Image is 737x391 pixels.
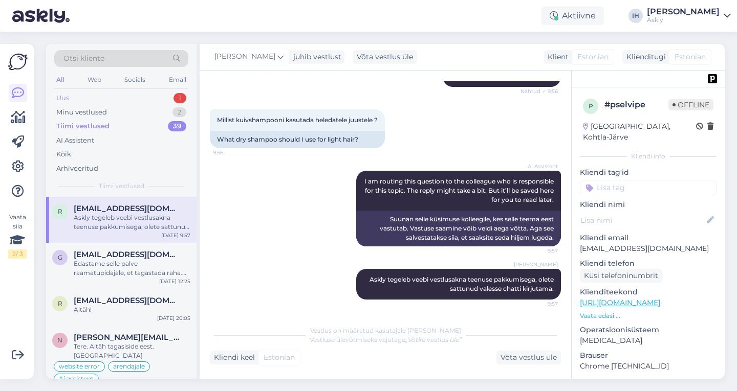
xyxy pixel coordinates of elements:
[8,52,28,72] img: Askly Logo
[580,325,717,335] p: Operatsioonisüsteem
[99,181,144,191] span: Tiimi vestlused
[210,131,385,148] div: What dry shampoo should I use for light hair?
[8,213,27,259] div: Vaata siia
[580,258,717,269] p: Kliendi telefon
[519,247,558,255] span: 9:57
[310,327,461,334] span: Vestlus on määratud kasutajale [PERSON_NAME]
[519,163,558,170] span: AI Assistent
[217,116,378,124] span: Millist kuivshampooni kasutada heledatele juustele ?
[213,149,251,156] span: 9:56
[210,352,255,363] div: Kliendi keel
[580,167,717,178] p: Kliendi tag'id
[159,278,190,285] div: [DATE] 12:25
[622,52,666,62] div: Klienditugi
[519,87,558,95] span: Nähtud ✓ 9:56
[580,269,662,283] div: Küsi telefoninumbrit
[580,152,717,161] div: Kliendi info
[580,233,717,243] p: Kliendi email
[604,99,668,111] div: # pselvipe
[168,121,186,131] div: 39
[583,121,696,143] div: [GEOGRAPHIC_DATA], Kohtla-Järve
[647,16,720,24] div: Askly
[580,180,717,195] input: Lisa tag
[157,314,190,322] div: [DATE] 20:05
[214,51,275,62] span: [PERSON_NAME]
[85,73,103,86] div: Web
[56,107,107,118] div: Minu vestlused
[56,164,98,174] div: Arhiveeritud
[113,363,145,370] span: arendajale
[514,261,558,268] span: [PERSON_NAME]
[167,73,188,86] div: Email
[59,363,100,370] span: website error
[647,8,731,24] a: [PERSON_NAME]Askly
[580,199,717,210] p: Kliendi nimi
[580,335,717,346] p: [MEDICAL_DATA]
[56,121,110,131] div: Tiimi vestlused
[74,305,190,314] div: Aitäh!
[580,298,660,307] a: [URL][DOMAIN_NAME]
[58,254,62,261] span: g
[57,336,62,344] span: n
[56,149,71,159] div: Kõik
[174,93,186,103] div: 1
[58,300,62,307] span: r
[172,107,186,118] div: 2
[74,333,180,342] span: nelly.vahtramaa@bustruckparts.com
[541,7,604,25] div: Aktiivne
[580,311,717,320] p: Vaata edasi ...
[353,50,417,64] div: Võta vestlus üle
[496,351,561,364] div: Võta vestlus üle
[74,296,180,305] span: reene@tupsunupsu.ee
[74,204,180,213] span: reelymark@gmail.com
[668,99,713,110] span: Offline
[628,9,643,23] div: IH
[580,215,705,226] input: Lisa nimi
[8,249,27,259] div: 2 / 3
[405,336,462,343] i: „Võtke vestlus üle”
[356,211,561,246] div: Suunan selle küsimuse kolleegile, kes selle teema eest vastutab. Vastuse saamine võib veidi aega ...
[63,53,104,64] span: Otsi kliente
[647,8,720,16] div: [PERSON_NAME]
[519,300,558,308] span: 9:57
[580,350,717,361] p: Brauser
[580,361,717,372] p: Chrome [TECHNICAL_ID]
[310,336,462,343] span: Vestluse ülevõtmiseks vajutage
[58,208,62,215] span: r
[74,259,190,278] div: Edastame selle palve raamatupidajale, et tagastada raha. Ärge muretsege, saame korda. Muidu tarkv...
[161,232,190,239] div: [DATE] 9:57
[289,52,341,62] div: juhib vestlust
[370,275,555,292] span: Askly tegeleb veebi vestlusakna teenuse pakkumisega, olete sattunud valesse chatti kirjutama.
[589,102,593,110] span: p
[74,213,190,232] div: Askly tegeleb veebi vestlusakna teenuse pakkumisega, olete sattunud valesse chatti kirjutama.
[54,73,66,86] div: All
[56,93,69,103] div: Uus
[708,74,717,83] img: pd
[56,135,94,146] div: AI Assistent
[544,52,569,62] div: Klient
[580,243,717,254] p: [EMAIL_ADDRESS][DOMAIN_NAME]
[59,376,94,382] span: Ai assistent
[364,177,555,203] span: I am routing this question to the colleague who is responsible for this topic. The reply might ta...
[74,250,180,259] span: gerli@mymagic.ee
[580,287,717,297] p: Klienditeekond
[675,52,706,62] span: Estonian
[74,342,190,360] div: Tere. Aitäh tagasiside eest. [GEOGRAPHIC_DATA]
[264,352,295,363] span: Estonian
[122,73,147,86] div: Socials
[577,52,609,62] span: Estonian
